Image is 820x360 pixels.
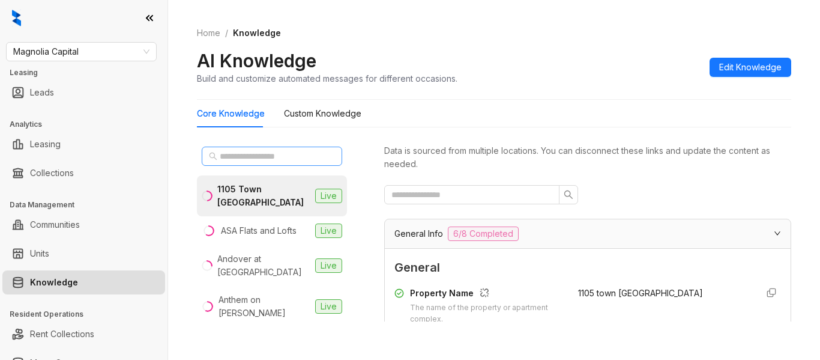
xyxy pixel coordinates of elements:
[13,43,149,61] span: Magnolia Capital
[197,72,457,85] div: Build and customize automated messages for different occasions.
[315,189,342,203] span: Live
[448,227,519,241] span: 6/8 Completed
[209,152,217,160] span: search
[2,242,165,266] li: Units
[10,67,167,78] h3: Leasing
[2,132,165,156] li: Leasing
[315,224,342,238] span: Live
[30,81,54,105] a: Leads
[233,28,281,38] span: Knowledge
[284,107,361,120] div: Custom Knowledge
[225,26,228,40] li: /
[394,227,443,240] span: General Info
[12,10,21,26] img: logo
[2,322,165,346] li: Rent Collections
[30,242,49,266] a: Units
[30,213,80,237] a: Communities
[30,132,61,156] a: Leasing
[2,213,165,237] li: Communities
[564,190,573,200] span: search
[219,293,310,320] div: Anthem on [PERSON_NAME]
[30,322,94,346] a: Rent Collections
[197,107,265,120] div: Core Knowledge
[10,119,167,130] h3: Analytics
[410,287,564,302] div: Property Name
[384,144,791,171] div: Data is sourced from multiple locations. You can disconnect these links and update the content as...
[30,270,78,294] a: Knowledge
[394,258,781,277] span: General
[10,309,167,320] h3: Resident Operations
[315,258,342,273] span: Live
[315,299,342,314] span: Live
[217,252,310,279] div: Andover at [GEOGRAPHIC_DATA]
[719,61,782,74] span: Edit Knowledge
[217,183,310,209] div: 1105 Town [GEOGRAPHIC_DATA]
[194,26,223,40] a: Home
[410,302,564,325] div: The name of the property or apartment complex.
[774,230,781,237] span: expanded
[2,161,165,185] li: Collections
[10,200,167,210] h3: Data Management
[385,219,791,248] div: General Info6/8 Completed
[30,161,74,185] a: Collections
[2,270,165,294] li: Knowledge
[221,224,297,237] div: ASA Flats and Lofts
[197,49,316,72] h2: AI Knowledge
[710,58,791,77] button: Edit Knowledge
[2,81,165,105] li: Leads
[578,288,703,298] span: 1105 town [GEOGRAPHIC_DATA]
